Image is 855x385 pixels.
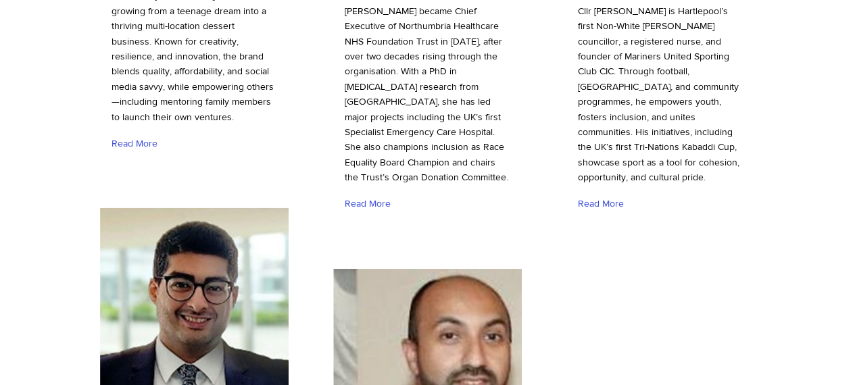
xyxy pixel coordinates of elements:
a: Read More [345,192,397,216]
a: Read More [112,132,164,155]
span: Read More [578,197,624,211]
span: [PERSON_NAME] became Chief Executive of Northumbria Healthcare NHS Foundation Trust in [DATE], af... [345,5,508,182]
span: Cllr [PERSON_NAME] is Hartlepool’s first Non-White [PERSON_NAME] councillor, a registered nurse, ... [578,5,739,182]
span: Read More [345,197,391,211]
span: Read More [112,137,157,151]
a: Read More [578,192,630,216]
